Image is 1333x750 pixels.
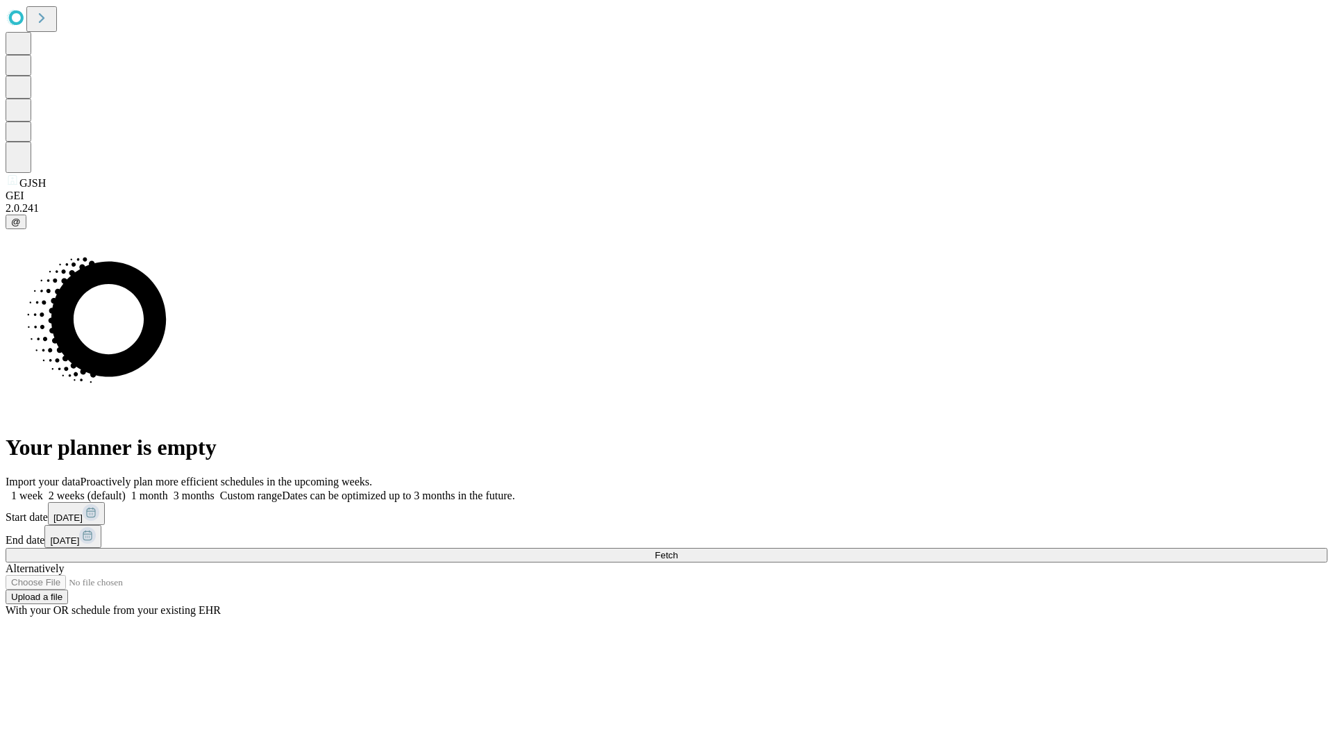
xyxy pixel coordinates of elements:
div: GEI [6,190,1327,202]
span: 1 month [131,490,168,501]
button: Fetch [6,548,1327,562]
span: [DATE] [53,512,83,523]
h1: Your planner is empty [6,435,1327,460]
div: End date [6,525,1327,548]
span: Dates can be optimized up to 3 months in the future. [282,490,514,501]
span: Alternatively [6,562,64,574]
span: @ [11,217,21,227]
span: Custom range [220,490,282,501]
span: GJSH [19,177,46,189]
span: [DATE] [50,535,79,546]
span: 1 week [11,490,43,501]
button: [DATE] [48,502,105,525]
button: [DATE] [44,525,101,548]
span: With your OR schedule from your existing EHR [6,604,221,616]
button: Upload a file [6,590,68,604]
button: @ [6,215,26,229]
span: Fetch [655,550,678,560]
span: Proactively plan more efficient schedules in the upcoming weeks. [81,476,372,487]
span: 2 weeks (default) [49,490,126,501]
div: 2.0.241 [6,202,1327,215]
span: Import your data [6,476,81,487]
span: 3 months [174,490,215,501]
div: Start date [6,502,1327,525]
